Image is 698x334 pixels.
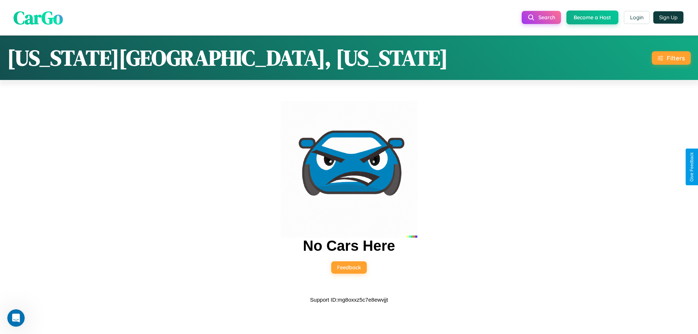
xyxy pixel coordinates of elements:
[522,11,561,24] button: Search
[566,11,618,24] button: Become a Host
[538,14,555,21] span: Search
[7,43,448,73] h1: [US_STATE][GEOGRAPHIC_DATA], [US_STATE]
[652,51,691,65] button: Filters
[303,238,395,254] h2: No Cars Here
[281,101,417,238] img: car
[7,309,25,327] iframe: Intercom live chat
[310,295,388,305] p: Support ID: mg8oxxz5c7e8ewvjjt
[667,54,685,62] div: Filters
[653,11,683,24] button: Sign Up
[624,11,650,24] button: Login
[13,5,63,30] span: CarGo
[331,261,367,274] button: Feedback
[689,152,694,182] div: Give Feedback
